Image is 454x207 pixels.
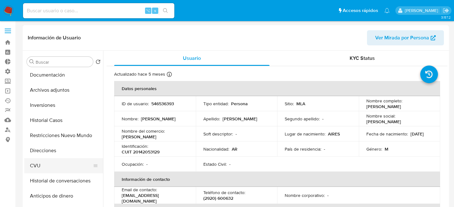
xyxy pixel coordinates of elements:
span: Usuario [183,55,201,62]
p: Apellido : [203,116,220,122]
button: CVU [24,158,98,173]
button: Ver Mirada por Persona [367,30,444,45]
p: Teléfono de contacto : [203,190,245,195]
p: - [324,146,325,152]
p: M [385,146,388,152]
p: (2920) 600632 [203,195,233,201]
p: País de residencia : [285,146,321,152]
p: Email de contacto : [122,187,157,193]
button: Historial de conversaciones [24,173,103,188]
p: Nombre social : [366,113,395,119]
span: KYC Status [350,55,375,62]
p: Soft descriptor : [203,131,233,137]
button: Historial Casos [24,113,103,128]
p: [PERSON_NAME] [141,116,176,122]
p: MLA [296,101,305,106]
p: ID de usuario : [122,101,149,106]
span: ⌥ [146,8,150,14]
p: Estado Civil : [203,161,227,167]
button: Anticipos de dinero [24,188,103,204]
a: Salir [443,7,449,14]
p: - [327,193,329,198]
input: Buscar usuario o caso... [23,7,174,15]
p: Nombre corporativo : [285,193,325,198]
p: - [236,131,237,137]
button: Restricciones Nuevo Mundo [24,128,103,143]
p: Actualizado hace 5 meses [114,71,165,77]
button: Inversiones [24,98,103,113]
h1: Información de Usuario [28,35,81,41]
th: Información de contacto [114,172,440,187]
p: Sitio : [285,101,294,106]
p: Nombre del comercio : [122,128,165,134]
span: Ver Mirada por Persona [375,30,429,45]
p: AR [232,146,237,152]
p: CUIT 20142053129 [122,149,160,155]
p: Nombre : [122,116,138,122]
button: Documentación [24,67,103,83]
p: Fecha de nacimiento : [366,131,408,137]
p: - [322,116,323,122]
a: Notificaciones [384,8,390,13]
span: Accesos rápidos [343,7,378,14]
input: Buscar [36,59,90,65]
p: - [229,161,230,167]
p: [DATE] [410,131,424,137]
p: Género : [366,146,382,152]
button: search-icon [159,6,172,15]
p: Tipo entidad : [203,101,229,106]
p: 546536393 [151,101,174,106]
p: Nacionalidad : [203,146,229,152]
p: Ocupación : [122,161,144,167]
p: [PERSON_NAME] [223,116,257,122]
button: Buscar [29,59,34,64]
p: Nombre completo : [366,98,402,104]
button: Archivos adjuntos [24,83,103,98]
p: Segundo apellido : [285,116,320,122]
p: [PERSON_NAME] [366,104,401,109]
p: facundo.marin@mercadolibre.com [405,8,440,14]
p: [PERSON_NAME] [122,134,156,140]
p: Persona [231,101,248,106]
th: Datos personales [114,81,440,96]
p: AIRES [328,131,340,137]
p: - [146,161,148,167]
p: Identificación : [122,143,148,149]
button: Volver al orden por defecto [96,59,101,66]
p: Lugar de nacimiento : [285,131,325,137]
span: s [154,8,156,14]
button: Direcciones [24,143,103,158]
p: [EMAIL_ADDRESS][DOMAIN_NAME] [122,193,186,204]
p: [PERSON_NAME] [366,119,401,124]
